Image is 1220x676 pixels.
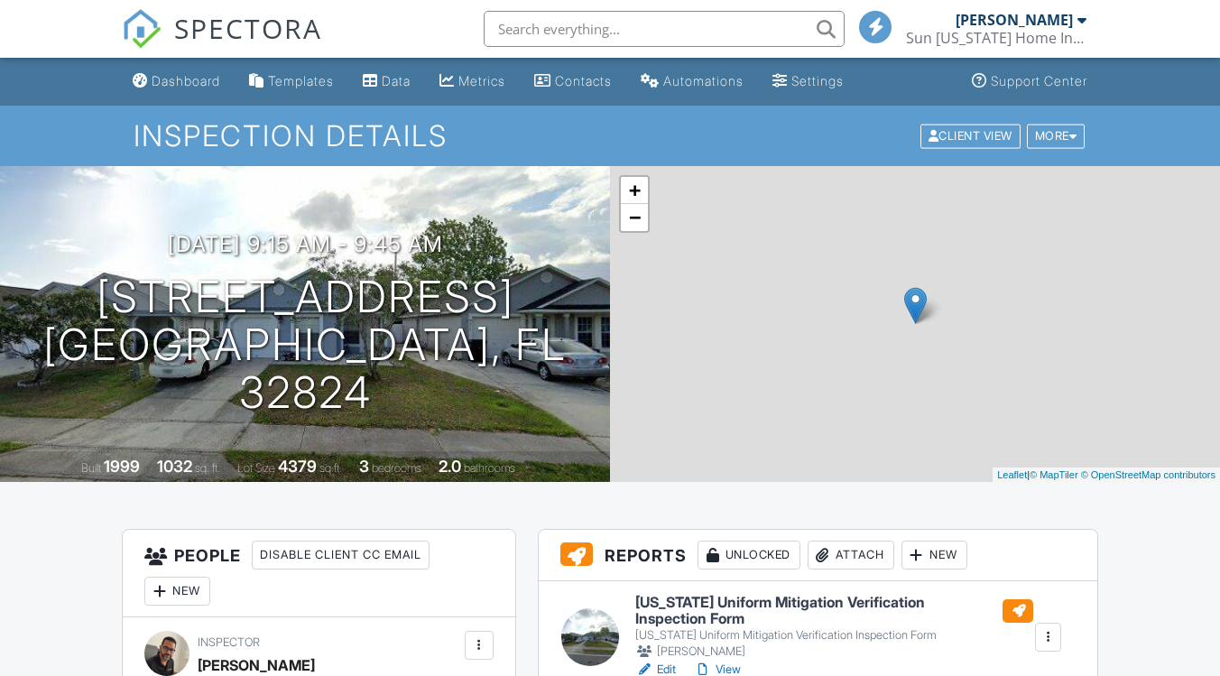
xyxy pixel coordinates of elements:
[965,65,1095,98] a: Support Center
[104,457,140,476] div: 1999
[698,541,800,570] div: Unlocked
[906,29,1086,47] div: Sun Florida Home Inspections, Inc.
[134,120,1086,152] h1: Inspection Details
[633,65,751,98] a: Automations (Basic)
[174,9,322,47] span: SPECTORA
[252,541,430,570] div: Disable Client CC Email
[663,73,744,88] div: Automations
[956,11,1073,29] div: [PERSON_NAME]
[920,124,1021,148] div: Client View
[635,595,1033,626] h6: [US_STATE] Uniform Mitigation Verification Inspection Form
[621,204,648,231] a: Zoom out
[635,643,1033,661] div: [PERSON_NAME]
[527,65,619,98] a: Contacts
[458,73,505,88] div: Metrics
[901,541,967,570] div: New
[372,461,421,475] span: bedrooms
[635,628,1033,643] div: [US_STATE] Uniform Mitigation Verification Inspection Form
[635,595,1033,661] a: [US_STATE] Uniform Mitigation Verification Inspection Form [US_STATE] Uniform Mitigation Verifica...
[997,469,1027,480] a: Leaflet
[439,457,461,476] div: 2.0
[195,461,220,475] span: sq. ft.
[242,65,341,98] a: Templates
[808,541,894,570] div: Attach
[152,73,220,88] div: Dashboard
[539,530,1097,581] h3: Reports
[157,457,192,476] div: 1032
[432,65,513,98] a: Metrics
[168,232,443,256] h3: [DATE] 9:15 am - 9:45 am
[991,73,1087,88] div: Support Center
[1030,469,1078,480] a: © MapTiler
[919,128,1025,142] a: Client View
[993,468,1220,483] div: |
[359,457,369,476] div: 3
[144,577,210,606] div: New
[1027,124,1086,148] div: More
[319,461,342,475] span: sq.ft.
[621,177,648,204] a: Zoom in
[29,273,581,416] h1: [STREET_ADDRESS] [GEOGRAPHIC_DATA], FL 32824
[382,73,411,88] div: Data
[555,73,612,88] div: Contacts
[81,461,101,475] span: Built
[198,635,260,649] span: Inspector
[765,65,851,98] a: Settings
[125,65,227,98] a: Dashboard
[123,530,515,617] h3: People
[1081,469,1215,480] a: © OpenStreetMap contributors
[484,11,845,47] input: Search everything...
[791,73,844,88] div: Settings
[237,461,275,475] span: Lot Size
[356,65,418,98] a: Data
[278,457,317,476] div: 4379
[122,24,322,62] a: SPECTORA
[268,73,334,88] div: Templates
[464,461,515,475] span: bathrooms
[122,9,162,49] img: The Best Home Inspection Software - Spectora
